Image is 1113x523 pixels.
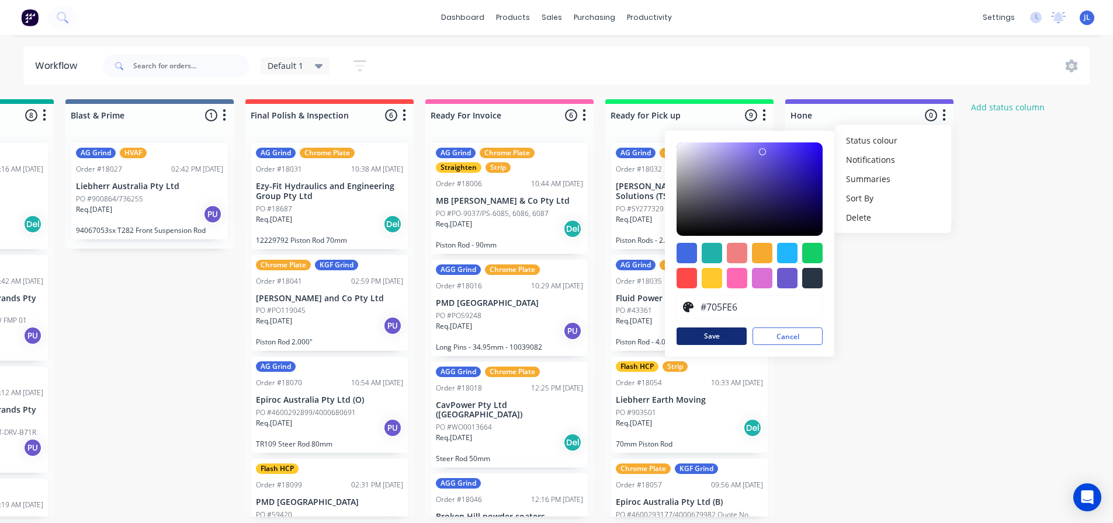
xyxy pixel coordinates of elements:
[436,400,583,420] p: CavPower Pty Ltd ([GEOGRAPHIC_DATA])
[256,305,306,316] p: PO #PO119045
[977,9,1021,26] div: settings
[436,454,583,463] p: Steer Rod 50mm
[256,407,356,418] p: PO #4600292899/4000680691
[616,294,763,304] p: Fluid Power (AU) Pty Ltd
[120,148,147,158] div: HVAF
[727,243,747,263] div: #f08080
[834,169,951,189] button: Summaries
[531,179,583,189] div: 10:44 AM [DATE]
[536,9,568,26] div: sales
[133,54,249,78] input: Search for orders...
[568,9,621,26] div: purchasing
[256,214,292,225] p: Req. [DATE]
[436,219,472,229] p: Req. [DATE]
[485,264,540,275] div: Chrome Plate
[435,9,490,26] a: dashboard
[711,480,763,490] div: 09:56 AM [DATE]
[256,378,302,388] div: Order #18070
[753,327,823,345] button: Cancel
[76,204,112,215] p: Req. [DATE]
[616,276,662,287] div: Order #18035
[616,305,652,316] p: PO #43361
[436,148,476,158] div: AG Grind
[315,260,358,270] div: KGF Grind
[611,255,768,351] div: AG GrindChrome PlateStripOrder #1803502:26 PM [DATE]Fluid Power (AU) Pty LtdPO #43361Req.[DATE]PU...
[531,494,583,505] div: 12:16 PM [DATE]
[256,395,403,405] p: Epiroc Australia Pty Ltd (O)
[485,367,540,377] div: Chrome Plate
[256,440,403,448] p: TR109 Steer Rod 80mm
[436,494,482,505] div: Order #18046
[486,162,511,173] div: Strip
[76,182,223,191] p: Liebherr Australia Pty Ltd
[675,463,718,474] div: KGF Grind
[351,164,403,175] div: 10:38 AM [DATE]
[702,243,722,263] div: #20b2aa
[616,395,763,405] p: Liebherr Earth Moving
[752,243,772,263] div: #f6ab2f
[616,260,656,270] div: AG Grind
[480,148,535,158] div: Chrome Plate
[256,260,311,270] div: Chrome Plate
[611,143,768,249] div: AG GrindChrome PlateOrder #1803203:59 PM [DATE][PERSON_NAME] Total Contract Solutions (TSM) Pty L...
[436,422,492,433] p: PO #WO0013664
[660,148,715,158] div: Chrome Plate
[383,316,402,335] div: PU
[616,214,652,225] p: Req. [DATE]
[616,418,652,428] p: Req. [DATE]
[1084,12,1090,23] span: JL
[802,243,823,263] div: #13ce66
[677,243,697,263] div: #4169e1
[616,440,763,448] p: 70mm Piston Rod
[621,9,678,26] div: productivity
[23,215,42,233] div: Del
[616,316,652,326] p: Req. [DATE]
[436,298,583,308] p: PMD [GEOGRAPHIC_DATA]
[616,337,763,346] p: Piston Rod - 4.000"
[351,276,403,287] div: 02:59 PM [DATE]
[490,9,536,26] div: products
[834,189,951,208] button: Sort By
[383,215,402,233] div: Del
[777,243,798,263] div: #1fb6ff
[711,378,763,388] div: 10:33 AM [DATE]
[616,463,671,474] div: Chrome Plate
[436,264,481,275] div: AGG Grind
[616,361,658,372] div: Flash HCP
[616,378,662,388] div: Order #18054
[436,478,481,489] div: AGG Grind
[256,418,292,428] p: Req. [DATE]
[300,148,355,158] div: Chrome Plate
[256,164,302,175] div: Order #18031
[677,327,747,345] button: Save
[846,134,897,147] span: Status colour
[431,362,588,468] div: AGG GrindChrome PlateOrder #1801812:25 PM [DATE]CavPower Pty Ltd ([GEOGRAPHIC_DATA])PO #WO0013664...
[251,143,408,249] div: AG GrindChrome PlateOrder #1803110:38 AM [DATE]Ezy-Fit Hydraulics and Engineering Group Pty LtdPO...
[436,208,549,219] p: PO #PO-9037/PS-6085, 6086, 6087
[616,497,763,507] p: Epiroc Australia Pty Ltd (B)
[171,164,223,175] div: 02:42 PM [DATE]
[256,497,403,507] p: PMD [GEOGRAPHIC_DATA]
[256,294,403,304] p: [PERSON_NAME] and Co Pty Ltd
[752,268,772,288] div: #da70d6
[616,164,662,175] div: Order #18032
[834,208,951,227] button: Delete
[802,268,823,288] div: #273444
[21,9,39,26] img: Factory
[256,204,292,214] p: PO #18687
[431,143,588,254] div: AG GrindChrome PlateStraightenStripOrder #1800610:44 AM [DATE]MB [PERSON_NAME] & Co Pty LtdPO #PO...
[251,255,408,351] div: Chrome PlateKGF GrindOrder #1804102:59 PM [DATE][PERSON_NAME] and Co Pty LtdPO #PO119045Req.[DATE...
[436,281,482,291] div: Order #18016
[616,204,664,214] p: PO #SY277329
[616,236,763,245] p: Piston Rods - 2.500"
[436,343,583,351] p: Long Pins - 34.95mm - 10039082
[611,357,768,453] div: Flash HCPStripOrder #1805410:33 AM [DATE]Liebherr Earth MovingPO #903501Req.[DATE]Del70mm Piston Rod
[76,226,223,235] p: 94067053sx T282 Front Suspension Rod
[76,148,116,158] div: AG Grind
[23,326,42,345] div: PU
[436,196,583,206] p: MB [PERSON_NAME] & Co Pty Ltd
[436,311,481,321] p: PO #PO59248
[256,276,302,287] div: Order #18041
[436,179,482,189] div: Order #18006
[563,219,582,238] div: Del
